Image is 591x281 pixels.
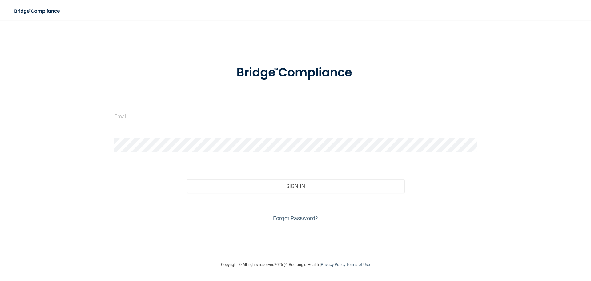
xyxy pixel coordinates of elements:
[346,262,370,267] a: Terms of Use
[183,255,408,275] div: Copyright © All rights reserved 2025 @ Rectangle Health | |
[187,179,404,193] button: Sign In
[321,262,345,267] a: Privacy Policy
[224,57,367,89] img: bridge_compliance_login_screen.278c3ca4.svg
[273,215,318,221] a: Forgot Password?
[9,5,66,18] img: bridge_compliance_login_screen.278c3ca4.svg
[114,109,477,123] input: Email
